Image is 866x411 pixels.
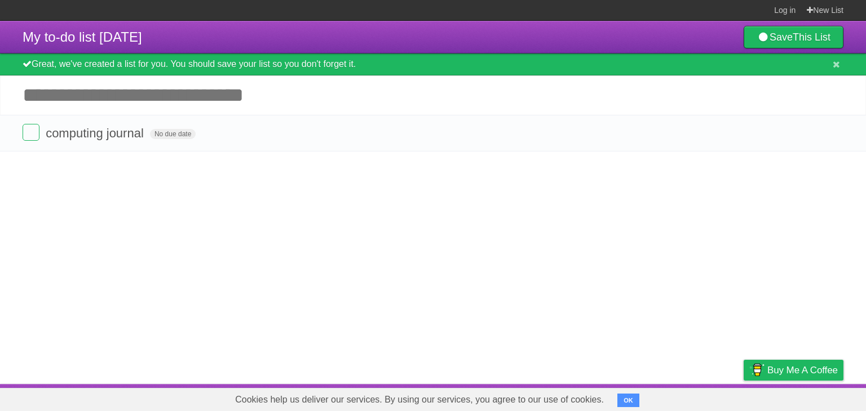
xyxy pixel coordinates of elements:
span: Cookies help us deliver our services. By using our services, you agree to our use of cookies. [224,388,615,411]
a: About [594,387,617,408]
a: Buy me a coffee [744,360,843,381]
b: This List [793,32,830,43]
a: Developers [631,387,677,408]
img: Buy me a coffee [749,360,765,379]
a: Privacy [729,387,758,408]
a: Terms [691,387,715,408]
a: Suggest a feature [772,387,843,408]
span: computing journal [46,126,147,140]
a: SaveThis List [744,26,843,48]
button: OK [617,394,639,407]
span: My to-do list [DATE] [23,29,142,44]
span: No due date [150,129,196,139]
span: Buy me a coffee [767,360,838,380]
label: Done [23,124,39,141]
